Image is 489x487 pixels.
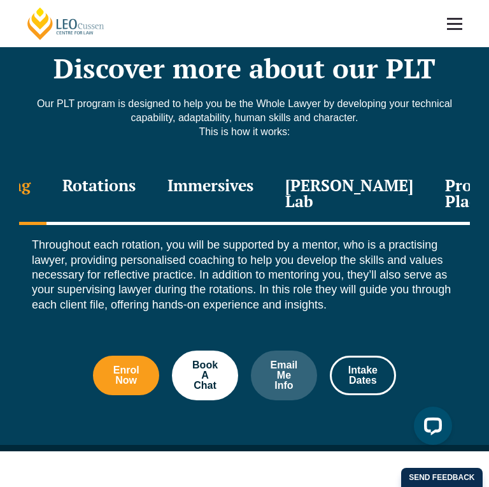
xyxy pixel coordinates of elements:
[347,365,379,386] span: Intake Dates
[251,351,317,400] a: Email Me Info
[189,360,221,391] span: Book A Chat
[152,164,269,225] div: Immersives
[110,365,142,386] span: Enrol Now
[46,164,152,225] div: Rotations
[330,356,396,395] a: Intake Dates
[19,52,470,84] h2: Discover more about our PLT
[269,164,429,225] div: [PERSON_NAME] Lab
[93,356,159,395] a: Enrol Now
[32,238,457,312] p: Throughout each rotation, you will be supported by a mentor, who is a practising lawyer, providin...
[25,6,106,41] a: [PERSON_NAME] Centre for Law
[268,360,300,391] span: Email Me Info
[404,402,457,455] iframe: LiveChat chat widget
[172,351,238,400] a: Book A Chat
[19,97,470,152] div: Our PLT program is designed to help you be the Whole Lawyer by developing your technical capabili...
